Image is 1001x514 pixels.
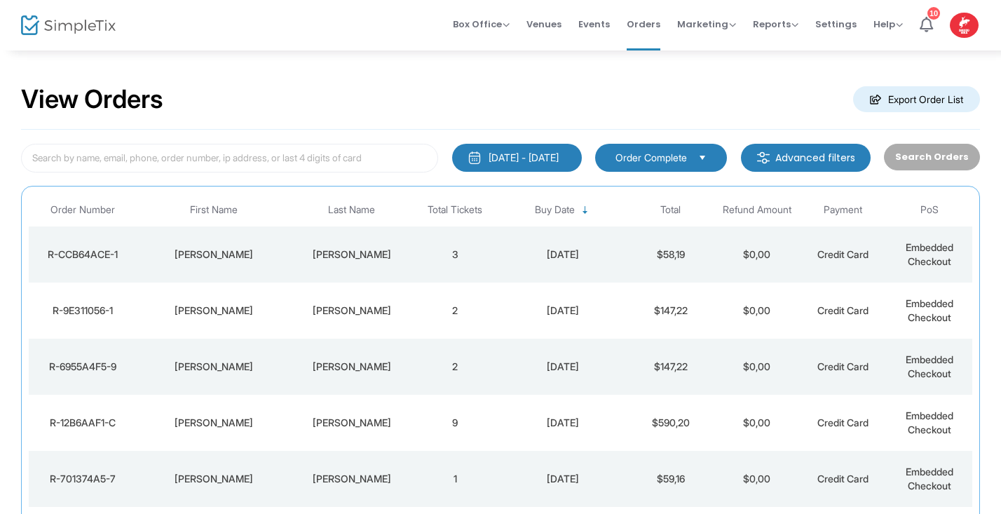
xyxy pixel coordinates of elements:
td: $590,20 [627,395,714,451]
div: 2025-08-15 [502,304,624,318]
span: Buy Date [535,204,575,216]
th: Total [627,194,714,226]
h2: View Orders [21,84,163,115]
td: 9 [412,395,498,451]
th: Refund Amount [714,194,800,226]
span: PoS [920,204,939,216]
button: [DATE] - [DATE] [452,144,582,172]
td: $58,19 [627,226,714,283]
span: Last Name [328,204,375,216]
span: Order Number [50,204,115,216]
div: Gagnon [295,472,409,486]
span: Reports [753,18,798,31]
span: Embedded Checkout [906,241,953,267]
span: First Name [190,204,238,216]
td: $59,16 [627,451,714,507]
td: $0,00 [714,451,800,507]
m-button: Advanced filters [741,144,871,172]
input: Search by name, email, phone, order number, ip address, or last 4 digits of card [21,144,438,173]
div: [DATE] - [DATE] [489,151,559,165]
m-button: Export Order List [853,86,980,112]
div: Bernier [295,360,409,374]
span: Credit Card [817,248,869,260]
img: monthly [468,151,482,165]
div: 10 [927,7,940,20]
span: Credit Card [817,473,869,485]
td: 2 [412,283,498,339]
span: Marketing [677,18,736,31]
span: Credit Card [817,304,869,316]
img: filter [756,151,770,165]
span: Order Complete [615,151,687,165]
span: Embedded Checkout [906,353,953,379]
div: 2025-08-15 [502,360,624,374]
td: $147,22 [627,339,714,395]
span: Events [578,6,610,42]
span: Help [873,18,903,31]
div: Nathalie [140,472,288,486]
td: 3 [412,226,498,283]
td: $0,00 [714,339,800,395]
span: Sortable [580,205,591,216]
button: Select [693,150,712,165]
td: 1 [412,451,498,507]
span: Payment [824,204,862,216]
span: Embedded Checkout [906,297,953,323]
span: Settings [815,6,857,42]
div: R-9E311056-1 [32,304,133,318]
td: 2 [412,339,498,395]
td: $0,00 [714,395,800,451]
td: $0,00 [714,283,800,339]
span: Credit Card [817,360,869,372]
th: Total Tickets [412,194,498,226]
div: 2025-08-15 [502,416,624,430]
div: Luis Felipe [140,304,288,318]
div: R-12B6AAF1-C [32,416,133,430]
span: Venues [526,6,561,42]
span: Orders [627,6,660,42]
div: Blouin [295,416,409,430]
span: Embedded Checkout [906,466,953,492]
div: López [295,304,409,318]
td: $0,00 [714,226,800,283]
td: $147,22 [627,283,714,339]
div: Ferland [295,248,409,262]
div: Daniel [140,416,288,430]
div: 2025-08-15 [502,472,624,486]
span: Credit Card [817,417,869,428]
div: 2025-08-15 [502,248,624,262]
div: R-CCB64ACE-1 [32,248,133,262]
div: Daniel [140,248,288,262]
span: Box Office [453,18,510,31]
div: Roxanne [140,360,288,374]
span: Embedded Checkout [906,410,953,435]
div: R-6955A4F5-9 [32,360,133,374]
div: R-701374A5-7 [32,472,133,486]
